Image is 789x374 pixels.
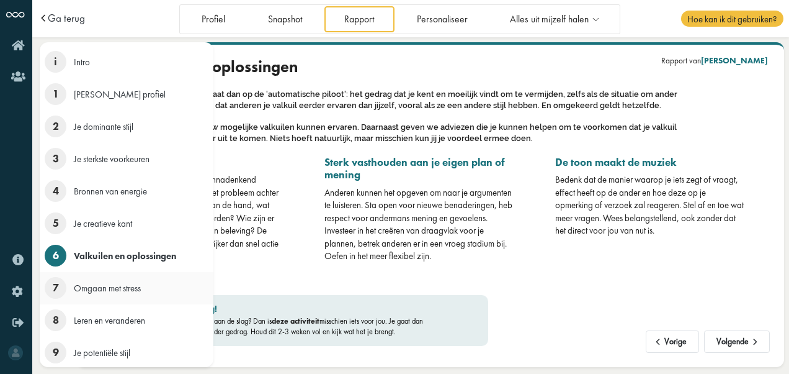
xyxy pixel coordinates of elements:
a: Profiel [182,6,246,32]
div: Elke stijl kent valkuilen. Je gaat dan op de 'automatische piloot': het gedrag dat je kent en moe... [93,88,713,145]
a: Personaliseer [396,6,488,32]
h3: Direct aan de slag! [145,304,462,314]
span: Je creatieve kant [74,217,132,229]
button: Vorige [646,331,700,353]
div: Rapport van [661,55,768,66]
span: Omgaan met stress [74,282,141,294]
span: 6 [45,245,66,267]
span: 9 [45,342,66,363]
span: Alles uit mijzelf halen [510,14,589,25]
a: deze activiteit [272,316,319,326]
span: 4 [45,180,66,202]
a: Rapport [324,6,394,32]
div: Wil jij met je valkuilen aan de slag? Dan is misschien iets voor jou. Je gaat dan experimenteren ... [145,316,462,337]
span: Je dominante stijl [74,121,133,132]
span: 8 [45,309,66,331]
a: Ga terug [48,13,85,24]
span: Intro [74,56,90,68]
div: Bedenk dat de manier waarop je iets zegt of vraagt, effect heeft op de ander en hoe deze op je op... [555,173,746,237]
span: 1 [45,83,66,105]
h3: De toon maakt de muziek [555,156,746,168]
span: 5 [45,212,66,234]
button: Volgende [704,331,770,353]
span: 2 [45,116,66,137]
span: Leren en veranderen [74,314,145,326]
div: Anderen kunnen het opgeven om naar je argumenten te luisteren. Sta open voor nieuwe benaderingen,... [324,186,515,263]
span: Valkuilen en oplossingen [74,250,176,262]
span: [PERSON_NAME] [701,55,768,66]
a: Snapshot [247,6,322,32]
span: Je sterkste voorkeuren [74,153,149,165]
h3: Sterk vasthouden aan je eigen plan of mening [324,156,515,181]
span: 3 [45,148,66,170]
a: Alles uit mijzelf halen [490,6,618,32]
span: Bronnen van energie [74,185,147,197]
span: Hoe kan ik dit gebruiken? [681,11,783,27]
span: [PERSON_NAME] profiel [74,88,166,100]
span: 7 [45,277,66,299]
span: Je potentiële stijl [74,347,130,358]
span: i [45,51,66,73]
